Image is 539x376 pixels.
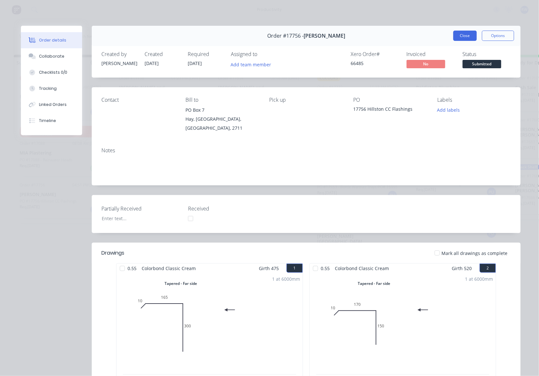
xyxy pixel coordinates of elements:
[185,106,259,133] div: PO Box 7Hay, [GEOGRAPHIC_DATA], [GEOGRAPHIC_DATA], 2711
[185,106,259,115] div: PO Box 7
[437,97,511,103] div: Labels
[351,60,399,67] div: 66485
[101,51,137,57] div: Created by
[407,51,455,57] div: Invoiced
[259,264,279,273] span: Girth 475
[139,264,198,273] span: Colorbond Classic Cream
[101,147,511,154] div: Notes
[287,264,303,273] button: 1
[39,86,57,91] div: Tracking
[463,51,511,57] div: Status
[39,118,56,124] div: Timeline
[227,60,275,69] button: Add team member
[188,205,269,212] label: Received
[465,276,493,282] div: 1 at 6000mm
[145,51,180,57] div: Created
[272,276,300,282] div: 1 at 6000mm
[434,106,463,114] button: Add labels
[39,70,67,75] div: Checklists 0/0
[101,60,137,67] div: [PERSON_NAME]
[442,250,508,257] span: Mark all drawings as complete
[21,97,82,113] button: Linked Orders
[231,51,295,57] div: Assigned to
[21,113,82,129] button: Timeline
[21,64,82,80] button: Checklists 0/0
[480,264,496,273] button: 2
[351,51,399,57] div: Xero Order #
[39,37,66,43] div: Order details
[463,60,501,68] span: Submitted
[101,249,124,257] div: Drawings
[452,264,472,273] span: Girth 520
[21,80,82,97] button: Tracking
[101,205,182,212] label: Partially Received
[231,60,275,69] button: Add team member
[39,102,67,108] div: Linked Orders
[353,97,427,103] div: PO
[188,60,202,66] span: [DATE]
[353,106,427,115] div: 17756 Hillston CC Flashings
[267,33,304,39] span: Order #17756 -
[21,48,82,64] button: Collaborate
[463,60,501,70] button: Submitted
[21,32,82,48] button: Order details
[101,97,175,103] div: Contact
[304,33,345,39] span: [PERSON_NAME]
[145,60,159,66] span: [DATE]
[332,264,392,273] span: Colorbond Classic Cream
[407,60,445,68] span: No
[318,264,332,273] span: 0.55
[188,51,223,57] div: Required
[39,53,64,59] div: Collaborate
[125,264,139,273] span: 0.55
[185,115,259,133] div: Hay, [GEOGRAPHIC_DATA], [GEOGRAPHIC_DATA], 2711
[482,31,514,41] button: Options
[269,97,343,103] div: Pick up
[453,31,477,41] button: Close
[185,97,259,103] div: Bill to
